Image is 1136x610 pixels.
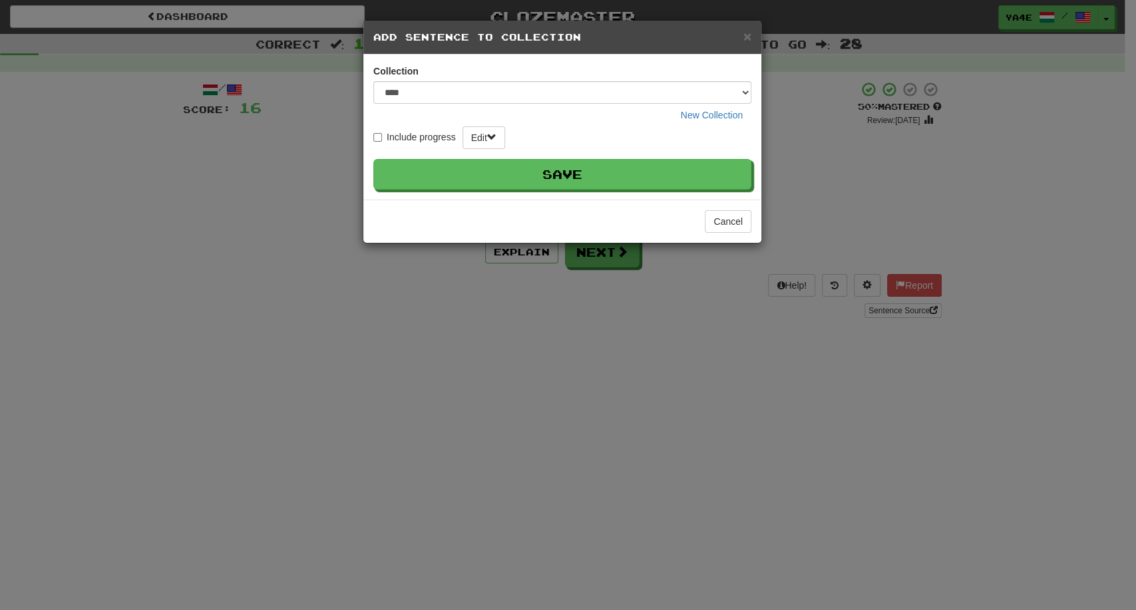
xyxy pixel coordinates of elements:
[373,65,419,78] label: Collection
[373,133,382,142] input: Include progress
[463,126,505,149] button: Edit
[373,31,751,44] h5: Add Sentence to Collection
[743,29,751,44] span: ×
[373,159,751,190] button: Save
[705,210,751,233] button: Cancel
[743,29,751,43] button: Close
[373,130,456,144] label: Include progress
[672,104,751,126] button: New Collection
